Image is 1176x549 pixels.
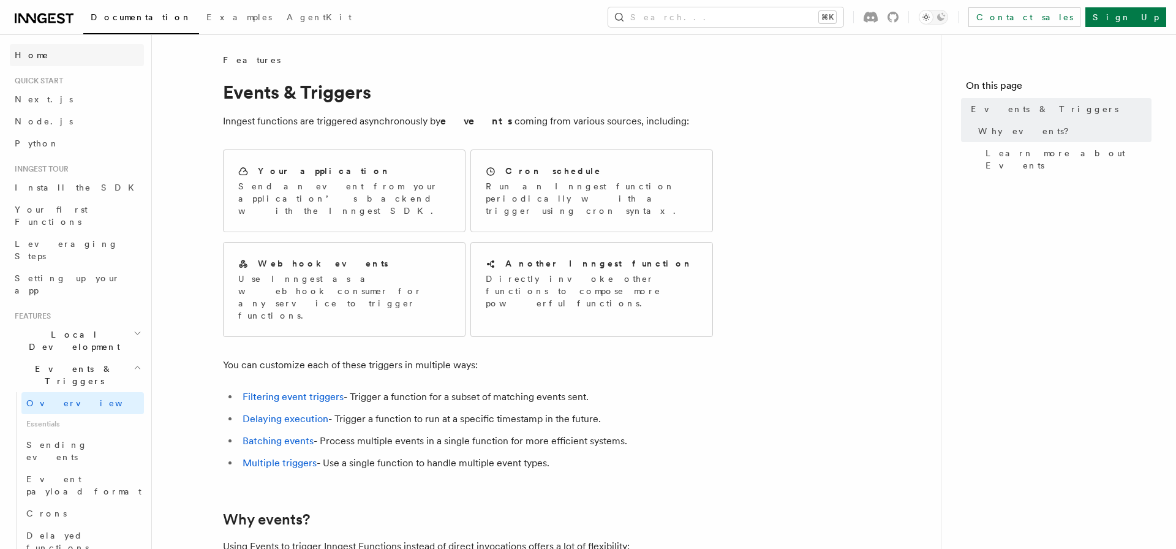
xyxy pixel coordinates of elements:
span: Event payload format [26,474,141,496]
a: Delaying execution [243,413,328,425]
a: Your applicationSend an event from your application’s backend with the Inngest SDK. [223,150,466,232]
span: Events & Triggers [971,103,1118,115]
span: Your first Functions [15,205,88,227]
span: Home [15,49,49,61]
li: - Trigger a function for a subset of matching events sent. [239,388,713,406]
span: Learn more about Events [986,147,1151,172]
span: Leveraging Steps [15,239,118,261]
span: Features [10,311,51,321]
span: Local Development [10,328,134,353]
button: Toggle dark mode [919,10,948,25]
span: Python [15,138,59,148]
a: Next.js [10,88,144,110]
span: Next.js [15,94,73,104]
a: Leveraging Steps [10,233,144,267]
a: Contact sales [968,7,1080,27]
span: Node.js [15,116,73,126]
kbd: ⌘K [819,11,836,23]
p: Run an Inngest function periodically with a trigger using cron syntax. [486,180,698,217]
a: Install the SDK [10,176,144,199]
a: Your first Functions [10,199,144,233]
span: Events & Triggers [10,363,134,387]
span: Sending events [26,440,88,462]
a: Learn more about Events [981,142,1151,176]
a: Sending events [21,434,144,468]
a: Multiple triggers [243,457,317,469]
button: Search...⌘K [608,7,843,27]
h2: Another Inngest function [505,257,693,270]
h2: Your application [258,165,391,177]
span: Features [223,54,281,66]
a: Crons [21,502,144,524]
p: Use Inngest as a webhook consumer for any service to trigger functions. [238,273,450,322]
h1: Events & Triggers [223,81,713,103]
button: Local Development [10,324,144,358]
span: Examples [206,12,272,22]
span: AgentKit [287,12,352,22]
a: Examples [199,4,279,33]
span: Quick start [10,76,63,86]
strong: events [440,115,514,127]
a: Filtering event triggers [243,391,344,403]
button: Events & Triggers [10,358,144,392]
a: Batching events [243,435,314,447]
a: Cron scheduleRun an Inngest function periodically with a trigger using cron syntax. [470,150,713,232]
p: Send an event from your application’s backend with the Inngest SDK. [238,180,450,217]
a: Why events? [223,511,310,528]
a: Another Inngest functionDirectly invoke other functions to compose more powerful functions. [470,242,713,337]
a: Overview [21,392,144,414]
span: Setting up your app [15,273,120,295]
a: Python [10,132,144,154]
p: You can customize each of these triggers in multiple ways: [223,357,713,374]
h2: Webhook events [258,257,388,270]
span: Inngest tour [10,164,69,174]
h2: Cron schedule [505,165,601,177]
a: Why events? [973,120,1151,142]
a: Home [10,44,144,66]
a: Documentation [83,4,199,34]
a: Node.js [10,110,144,132]
li: - Use a single function to handle multiple event types. [239,455,713,472]
h4: On this page [966,78,1151,98]
a: Events & Triggers [966,98,1151,120]
span: Why events? [978,125,1077,137]
span: Essentials [21,414,144,434]
li: - Trigger a function to run at a specific timestamp in the future. [239,411,713,428]
li: - Process multiple events in a single function for more efficient systems. [239,433,713,450]
p: Inngest functions are triggered asynchronously by coming from various sources, including: [223,113,713,130]
a: Event payload format [21,468,144,502]
a: Webhook eventsUse Inngest as a webhook consumer for any service to trigger functions. [223,242,466,337]
span: Crons [26,509,67,518]
span: Documentation [91,12,192,22]
span: Install the SDK [15,183,141,192]
a: Sign Up [1085,7,1166,27]
a: AgentKit [279,4,359,33]
a: Setting up your app [10,267,144,301]
span: Overview [26,398,153,408]
p: Directly invoke other functions to compose more powerful functions. [486,273,698,309]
